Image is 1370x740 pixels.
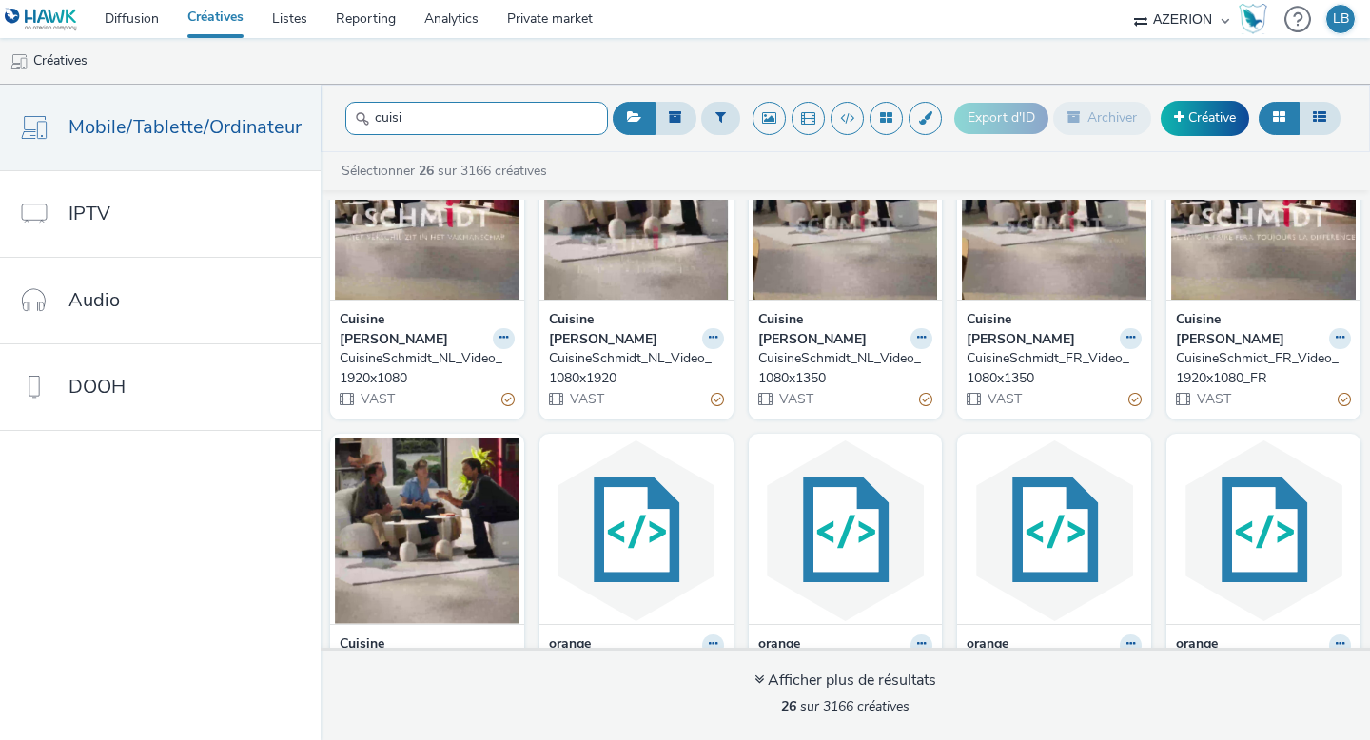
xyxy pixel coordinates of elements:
div: Afficher plus de résultats [754,670,936,691]
strong: orange [967,634,1008,656]
img: undefined Logo [5,8,78,31]
button: Liste [1299,102,1341,134]
img: CuisineSchmidt_NL_Video_1080x1350 visual [753,114,938,300]
a: CuisineSchmidt_NL_Video_1920x1080 [340,349,515,388]
button: Export d'ID [954,103,1048,133]
div: CuisineSchmidt_NL_Video_1080x1350 [758,349,926,388]
span: Audio [68,286,120,314]
strong: Cuisine [PERSON_NAME] [967,310,1115,349]
strong: orange [549,634,591,656]
span: VAST [568,390,604,408]
img: CuisineSchmidt_NL_Video_1080x1920 visual [544,114,729,300]
a: CuisineSchmidt_FR_Video_1080x1350 [967,349,1142,388]
a: CuisineSchmidt_NL_Video_1080x1920 [549,349,724,388]
img: Azerion-RON Geoloc_Geoloc Ohey-Wide Skyscraper_DWSK_160x600_CPM_STD_BRD_NRT_FRE_X_Ohey_Geoloc Zon... [1171,438,1356,624]
div: Partiellement valide [1338,390,1351,410]
strong: orange [758,634,800,656]
strong: Cuisine [PERSON_NAME] [758,310,907,349]
button: Archiver [1053,102,1151,134]
div: CuisineSchmidt_NL_Video_1920x1080 [340,349,507,388]
a: Sélectionner sur 3166 créatives [340,162,555,180]
div: Partiellement valide [711,390,724,410]
div: Partiellement valide [919,390,932,410]
img: Azerion-RON Geoloc_Geoloc Ohey-Billboard_DBLB_970x250_CPM_STD_BRD_NRT_FRE_X_Ohey_Geoloc Zones Bla... [753,438,938,624]
img: Hawk Academy [1239,4,1267,34]
button: Grille [1259,102,1300,134]
span: IPTV [68,200,110,227]
div: Partiellement valide [501,390,515,410]
input: Rechercher... [345,102,608,135]
span: sur 3166 créatives [781,697,910,715]
div: CuisineSchmidt_FR_Video_1080x1350 [967,349,1134,388]
div: CuisineSchmidt_FR_Video_1920x1080_FR [1176,349,1343,388]
img: mobile [10,52,29,71]
img: CuisineSchmidt_FR_Video_1080x1350 visual [962,114,1146,300]
a: Créative [1161,101,1249,135]
img: CuisineSchmidt_NL_Video_1920x1080 visual [335,114,519,300]
img: CuisineSchmidt_FR_Video_1920x1080_FR visual [1171,114,1356,300]
strong: Cuisine [PERSON_NAME] [340,634,488,673]
div: Partiellement valide [1128,390,1142,410]
div: LB [1333,5,1349,33]
span: DOOH [68,373,126,400]
img: Azerion-RON Geoloc_Geoloc Mettet-Billboard_DBLB_970x250_CPM_STD_BRD_NRT_FRE_X_Mettet_Geoloc Zones... [544,438,729,624]
strong: orange [1176,634,1218,656]
div: CuisineSchmidt_NL_Video_1080x1920 [549,349,716,388]
a: Hawk Academy [1239,4,1275,34]
a: CuisineSchmidt_NL_Video_1080x1350 [758,349,933,388]
strong: Cuisine [PERSON_NAME] [340,310,488,349]
span: VAST [986,390,1022,408]
strong: 26 [419,162,434,180]
img: Azerion-RON Geoloc_Geoloc Ohey-Feature Phone Small Banner_MFSB_300x50_CPM_STD_BRD_NRT_FRE_X_Ohey_... [962,438,1146,624]
span: VAST [777,390,813,408]
span: VAST [1195,390,1231,408]
span: Mobile/Tablette/Ordinateur [68,113,302,141]
strong: Cuisine [PERSON_NAME] [549,310,697,349]
span: VAST [359,390,395,408]
strong: 26 [781,697,796,715]
strong: Cuisine [PERSON_NAME] [1176,310,1324,349]
img: CuisineSchmidt_FR_Video_1080x1920_FR visual [335,438,519,624]
a: CuisineSchmidt_FR_Video_1920x1080_FR [1176,349,1351,388]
